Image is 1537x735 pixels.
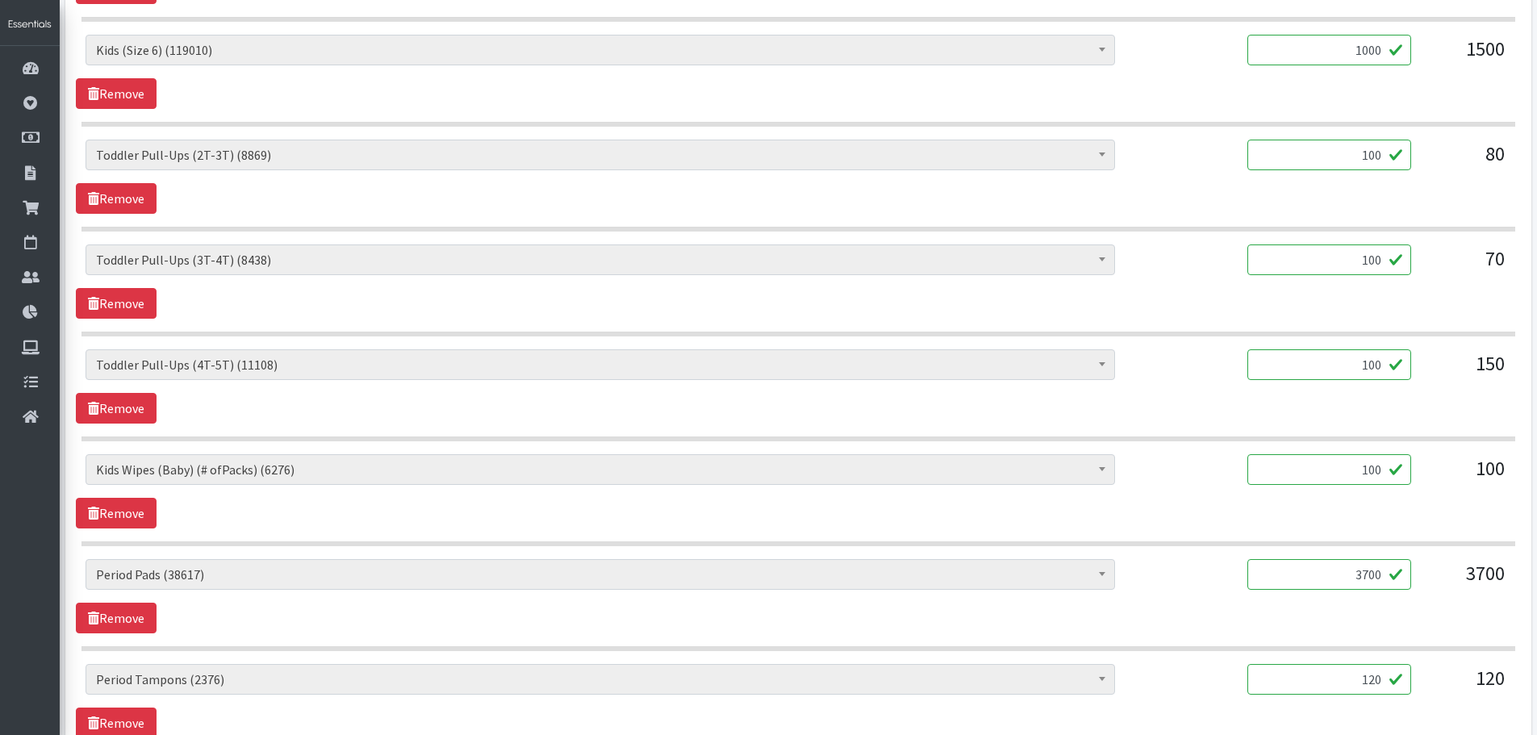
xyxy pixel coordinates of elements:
[86,349,1115,380] span: Toddler Pull-Ups (4T-5T) (11108)
[76,183,157,214] a: Remove
[96,248,1105,271] span: Toddler Pull-Ups (3T-4T) (8438)
[1247,35,1411,65] input: Quantity
[86,244,1115,275] span: Toddler Pull-Ups (3T-4T) (8438)
[1247,244,1411,275] input: Quantity
[1424,664,1505,708] div: 120
[86,559,1115,590] span: Period Pads (38617)
[1424,454,1505,498] div: 100
[86,454,1115,485] span: Kids Wipes (Baby) (# ofPacks) (6276)
[96,458,1105,481] span: Kids Wipes (Baby) (# ofPacks) (6276)
[96,353,1105,376] span: Toddler Pull-Ups (4T-5T) (11108)
[1247,140,1411,170] input: Quantity
[6,18,53,31] img: HumanEssentials
[86,664,1115,695] span: Period Tampons (2376)
[1247,454,1411,485] input: Quantity
[96,39,1105,61] span: Kids (Size 6) (119010)
[86,140,1115,170] span: Toddler Pull-Ups (2T-3T) (8869)
[96,144,1105,166] span: Toddler Pull-Ups (2T-3T) (8869)
[1424,244,1505,288] div: 70
[86,35,1115,65] span: Kids (Size 6) (119010)
[1247,349,1411,380] input: Quantity
[1424,140,1505,183] div: 80
[1424,35,1505,78] div: 1500
[76,288,157,319] a: Remove
[1424,559,1505,603] div: 3700
[1247,664,1411,695] input: Quantity
[96,668,1105,691] span: Period Tampons (2376)
[1424,349,1505,393] div: 150
[1247,559,1411,590] input: Quantity
[76,498,157,528] a: Remove
[76,78,157,109] a: Remove
[76,603,157,633] a: Remove
[96,563,1105,586] span: Period Pads (38617)
[76,393,157,424] a: Remove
